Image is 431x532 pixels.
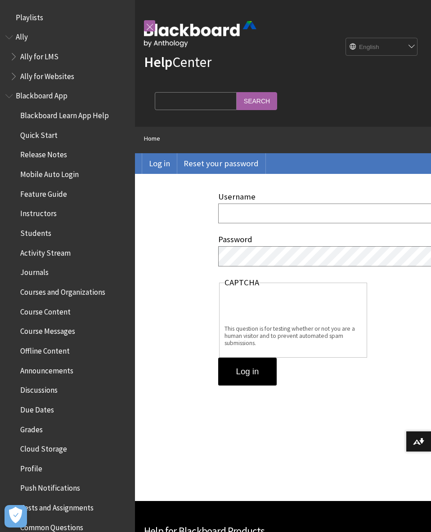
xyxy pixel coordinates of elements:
img: Blackboard by Anthology [144,21,256,47]
span: Profile [20,461,42,473]
a: Reset your password [177,153,265,174]
span: Ally for Websites [20,69,74,81]
span: Journals [20,265,49,277]
a: Home [144,133,160,144]
iframe: reCAPTCHA [224,290,361,325]
span: Tests and Assignments [20,500,94,512]
a: HelpCenter [144,53,211,71]
legend: CAPTCHA [224,278,259,288]
strong: Help [144,53,172,71]
span: Students [20,226,51,238]
input: Search [237,92,277,110]
span: Offline Content [20,343,70,355]
button: Open Preferences [4,505,27,528]
input: Log in [218,358,277,386]
span: Announcements [20,363,73,375]
span: Due Dates [20,402,54,414]
div: This question is for testing whether or not you are a human visitor and to prevent automated spam... [224,325,361,346]
span: Feature Guide [20,186,67,199]
span: Quick Start [20,128,58,140]
span: Courses and Organizations [20,284,105,297]
span: Mobile Auto Login [20,167,79,179]
nav: Book outline for Anthology Ally Help [5,30,130,84]
span: Common Questions [20,520,83,532]
label: Username [218,191,256,202]
span: Ally [16,30,28,42]
span: Activity Stream [20,245,71,257]
span: Course Messages [20,324,75,336]
span: Blackboard Learn App Help [20,108,109,120]
span: Course Content [20,304,71,316]
nav: Book outline for Playlists [5,10,130,25]
span: Cloud Storage [20,441,67,453]
span: Ally for LMS [20,49,58,61]
span: Instructors [20,206,57,218]
select: Site Language Selector [346,38,418,56]
label: Password [218,234,252,244]
span: Discussions [20,382,58,395]
span: Grades [20,422,43,434]
span: Blackboard App [16,89,67,101]
span: Playlists [16,10,43,22]
span: Push Notifications [20,481,80,493]
span: Release Notes [20,147,67,160]
a: Log in [142,153,177,174]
